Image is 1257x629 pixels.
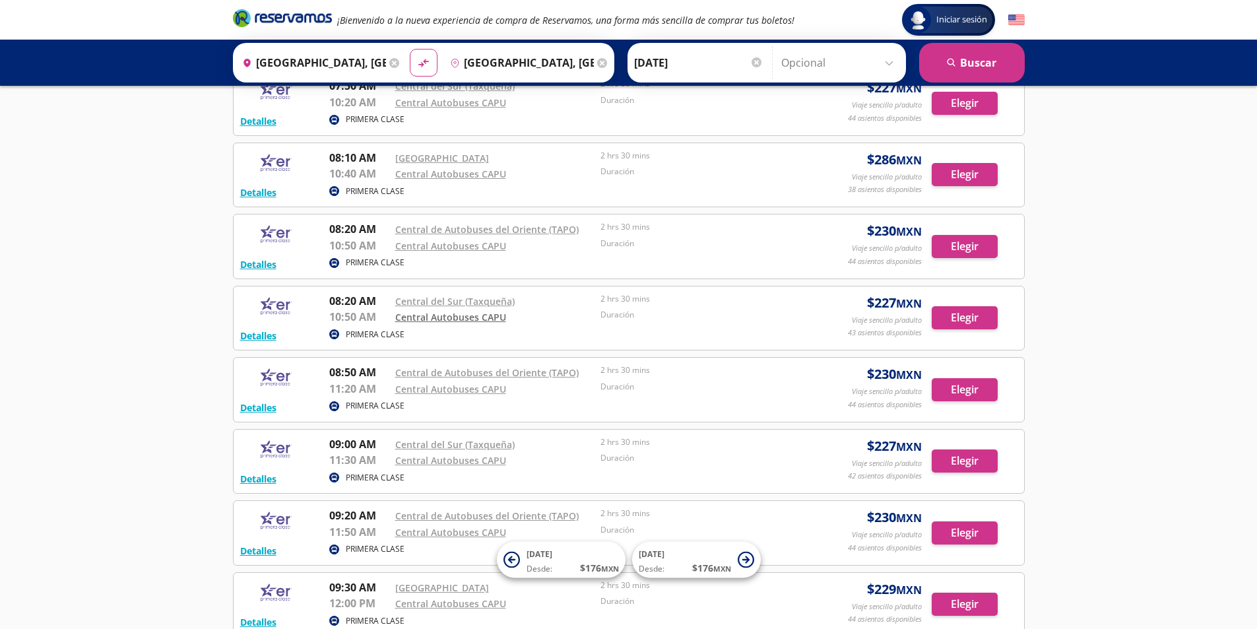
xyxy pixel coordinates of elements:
a: Central Autobuses CAPU [395,168,506,180]
a: Brand Logo [233,8,332,32]
i: Brand Logo [233,8,332,28]
a: Central de Autobuses del Oriente (TAPO) [395,510,579,522]
p: 38 asientos disponibles [848,184,922,195]
small: MXN [896,440,922,454]
img: RESERVAMOS [240,221,313,248]
a: Central Autobuses CAPU [395,311,506,323]
span: $ 176 [692,561,731,575]
span: $ 230 [867,221,922,241]
span: $ 230 [867,508,922,527]
a: Central Autobuses CAPU [395,240,506,252]
p: PRIMERA CLASE [346,472,404,484]
span: [DATE] [639,548,664,560]
p: 10:20 AM [329,94,389,110]
a: Central Autobuses CAPU [395,597,506,610]
p: 2 hrs 30 mins [600,508,800,519]
p: Viaje sencillo p/adulto [852,100,922,111]
small: MXN [713,564,731,574]
span: Iniciar sesión [931,13,992,26]
a: Central del Sur (Taxqueña) [395,438,515,451]
button: Elegir [932,449,998,473]
span: $ 227 [867,436,922,456]
button: Buscar [919,43,1025,83]
button: Detalles [240,472,276,486]
a: Central Autobuses CAPU [395,96,506,109]
small: MXN [896,81,922,96]
p: Duración [600,94,800,106]
p: 2 hrs 30 mins [600,221,800,233]
p: Viaje sencillo p/adulto [852,529,922,541]
p: 09:00 AM [329,436,389,452]
a: Central de Autobuses del Oriente (TAPO) [395,223,579,236]
button: Elegir [932,163,998,186]
a: [GEOGRAPHIC_DATA] [395,581,489,594]
p: 10:40 AM [329,166,389,182]
p: 08:20 AM [329,221,389,237]
p: PRIMERA CLASE [346,257,404,269]
a: Central Autobuses CAPU [395,383,506,395]
p: 11:30 AM [329,452,389,468]
p: PRIMERA CLASE [346,329,404,341]
p: 09:20 AM [329,508,389,523]
small: MXN [896,511,922,525]
button: English [1008,12,1025,28]
p: 09:30 AM [329,579,389,595]
img: RESERVAMOS [240,508,313,534]
p: 2 hrs 30 mins [600,150,800,162]
p: PRIMERA CLASE [346,615,404,627]
button: [DATE]Desde:$176MXN [632,542,761,578]
p: PRIMERA CLASE [346,400,404,412]
p: 2 hrs 30 mins [600,436,800,448]
p: 08:10 AM [329,150,389,166]
p: 2 hrs 30 mins [600,364,800,376]
a: Central Autobuses CAPU [395,526,506,539]
span: Desde: [639,563,664,575]
p: 44 asientos disponibles [848,614,922,625]
button: Elegir [932,92,998,115]
button: [DATE]Desde:$176MXN [497,542,626,578]
input: Buscar Origen [237,46,386,79]
p: Duración [600,595,800,607]
a: Central Autobuses CAPU [395,454,506,467]
p: 11:50 AM [329,524,389,540]
button: Elegir [932,235,998,258]
p: 11:20 AM [329,381,389,397]
p: Viaje sencillo p/adulto [852,386,922,397]
p: 2 hrs 30 mins [600,293,800,305]
img: RESERVAMOS [240,364,313,391]
span: [DATE] [527,548,552,560]
a: Central de Autobuses del Oriente (TAPO) [395,366,579,379]
p: Duración [600,238,800,249]
p: Duración [600,524,800,536]
a: Central del Sur (Taxqueña) [395,80,515,92]
p: Viaje sencillo p/adulto [852,315,922,326]
small: MXN [896,296,922,311]
button: Detalles [240,544,276,558]
img: RESERVAMOS [240,150,313,176]
em: ¡Bienvenido a la nueva experiencia de compra de Reservamos, una forma más sencilla de comprar tus... [337,14,794,26]
button: Detalles [240,329,276,343]
p: Viaje sencillo p/adulto [852,172,922,183]
p: Duración [600,309,800,321]
input: Elegir Fecha [634,46,763,79]
span: $ 227 [867,78,922,98]
p: 12:00 PM [329,595,389,611]
button: Detalles [240,185,276,199]
button: Elegir [932,378,998,401]
p: 44 asientos disponibles [848,256,922,267]
p: Duración [600,166,800,178]
button: Elegir [932,521,998,545]
p: 2 hrs 30 mins [600,579,800,591]
p: PRIMERA CLASE [346,114,404,125]
button: Elegir [932,306,998,329]
span: Desde: [527,563,552,575]
p: 43 asientos disponibles [848,327,922,339]
a: [GEOGRAPHIC_DATA] [395,152,489,164]
input: Opcional [781,46,899,79]
p: 10:50 AM [329,309,389,325]
span: $ 229 [867,579,922,599]
input: Buscar Destino [445,46,594,79]
small: MXN [896,153,922,168]
p: Viaje sencillo p/adulto [852,601,922,612]
span: $ 286 [867,150,922,170]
